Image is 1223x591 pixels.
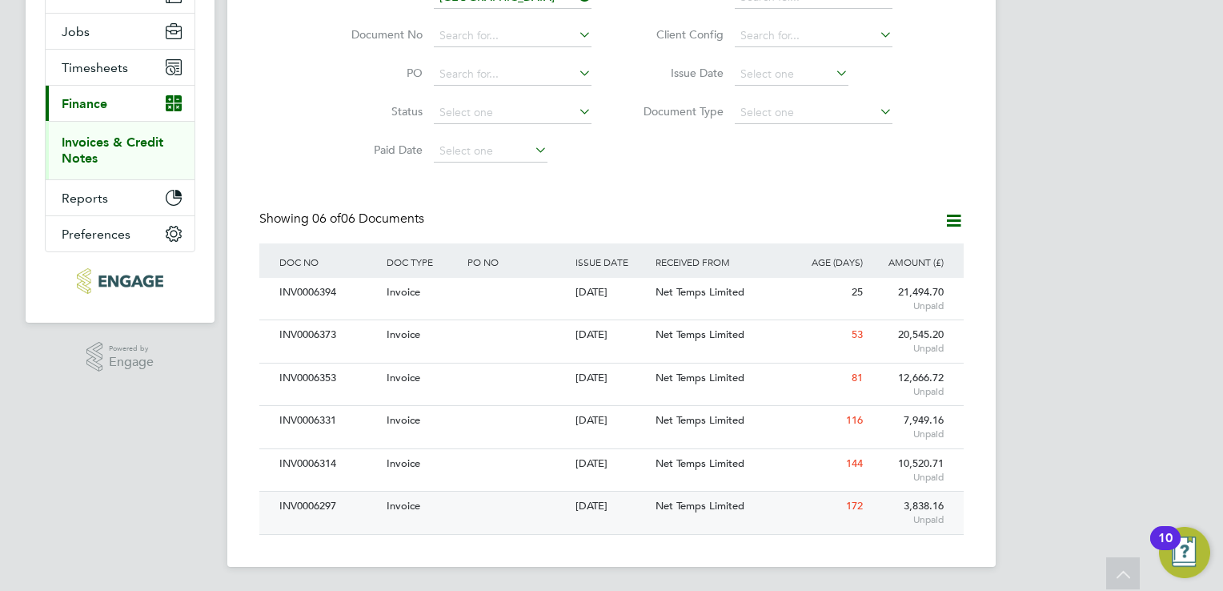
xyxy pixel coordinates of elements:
[463,243,571,280] div: PO NO
[46,216,194,251] button: Preferences
[331,104,423,119] label: Status
[867,320,948,362] div: 20,545.20
[852,285,863,299] span: 25
[275,320,383,350] div: INV0006373
[387,456,420,470] span: Invoice
[867,406,948,448] div: 7,949.16
[846,413,863,427] span: 116
[632,66,724,80] label: Issue Date
[62,96,107,111] span: Finance
[275,243,383,280] div: DOC NO
[571,364,652,393] div: [DATE]
[867,364,948,405] div: 12,666.72
[45,268,195,294] a: Go to home page
[735,63,848,86] input: Select one
[275,449,383,479] div: INV0006314
[656,499,744,513] span: Net Temps Limited
[571,406,652,436] div: [DATE]
[867,243,948,280] div: AMOUNT (£)
[871,428,944,440] span: Unpaid
[275,364,383,393] div: INV0006353
[62,135,163,166] a: Invoices & Credit Notes
[656,456,744,470] span: Net Temps Limited
[387,499,420,513] span: Invoice
[86,342,154,372] a: Powered byEngage
[786,243,867,280] div: AGE (DAYS)
[46,14,194,49] button: Jobs
[571,278,652,308] div: [DATE]
[434,102,591,124] input: Select one
[652,243,786,280] div: RECEIVED FROM
[656,371,744,384] span: Net Temps Limited
[871,342,944,355] span: Unpaid
[735,102,892,124] input: Select one
[62,24,90,39] span: Jobs
[434,25,591,47] input: Search for...
[259,211,427,227] div: Showing
[852,371,863,384] span: 81
[735,25,892,47] input: Search for...
[62,191,108,206] span: Reports
[387,413,420,427] span: Invoice
[571,492,652,521] div: [DATE]
[275,492,383,521] div: INV0006297
[871,471,944,484] span: Unpaid
[109,342,154,356] span: Powered by
[656,413,744,427] span: Net Temps Limited
[571,243,652,280] div: ISSUE DATE
[312,211,341,227] span: 06 of
[62,227,130,242] span: Preferences
[387,371,420,384] span: Invoice
[77,268,162,294] img: bandk-logo-retina.png
[46,50,194,85] button: Timesheets
[871,385,944,398] span: Unpaid
[871,513,944,526] span: Unpaid
[656,328,744,341] span: Net Temps Limited
[867,449,948,491] div: 10,520.71
[632,104,724,119] label: Document Type
[46,180,194,215] button: Reports
[387,328,420,341] span: Invoice
[46,121,194,179] div: Finance
[387,285,420,299] span: Invoice
[571,320,652,350] div: [DATE]
[632,27,724,42] label: Client Config
[383,243,463,280] div: DOC TYPE
[275,406,383,436] div: INV0006331
[867,278,948,320] div: 21,494.70
[46,86,194,121] button: Finance
[275,278,383,308] div: INV0006394
[1158,538,1173,559] div: 10
[109,356,154,369] span: Engage
[434,140,547,163] input: Select one
[434,63,591,86] input: Search for...
[571,449,652,479] div: [DATE]
[62,60,128,75] span: Timesheets
[846,499,863,513] span: 172
[846,456,863,470] span: 144
[312,211,424,227] span: 06 Documents
[852,328,863,341] span: 53
[331,143,423,157] label: Paid Date
[867,492,948,533] div: 3,838.16
[1159,527,1210,578] button: Open Resource Center, 10 new notifications
[871,300,944,312] span: Unpaid
[656,285,744,299] span: Net Temps Limited
[331,66,423,80] label: PO
[331,27,423,42] label: Document No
